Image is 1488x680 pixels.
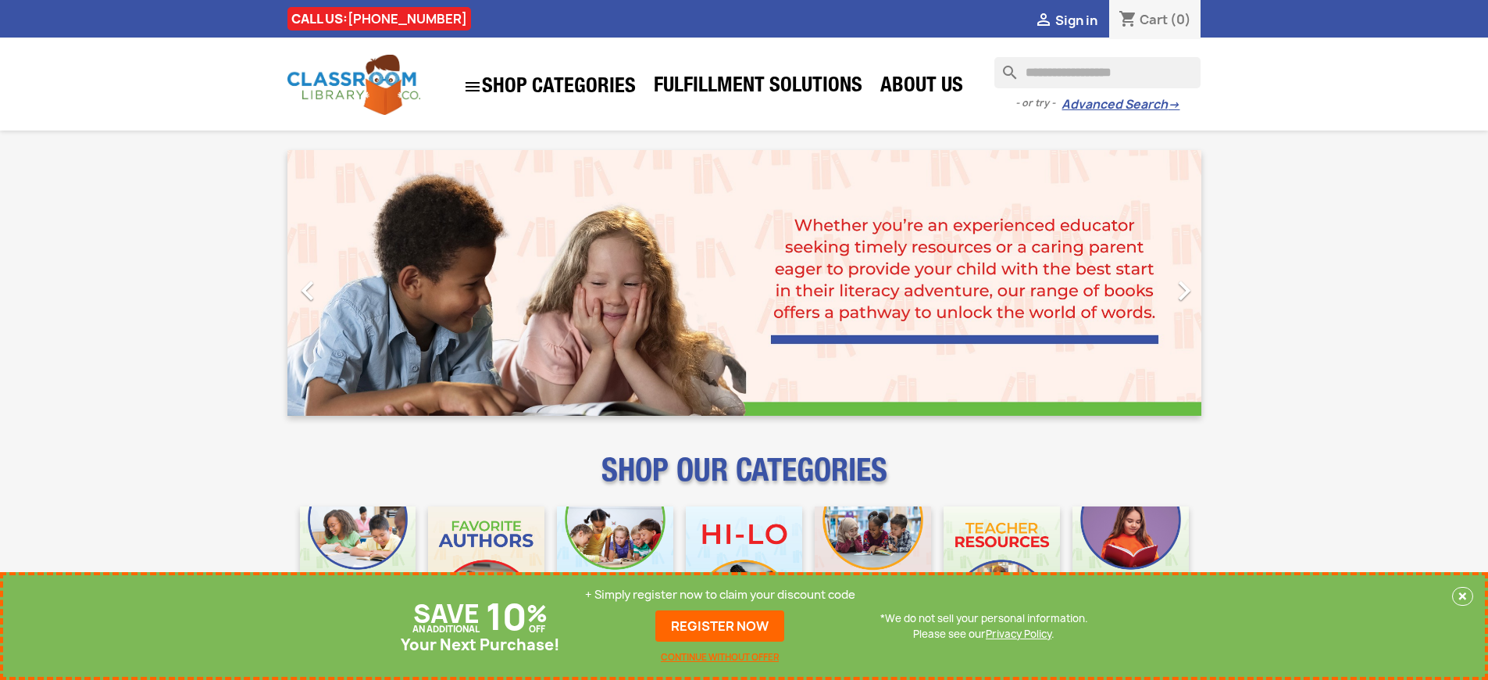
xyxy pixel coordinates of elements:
span: (0) [1170,11,1191,28]
i:  [463,77,482,96]
i:  [288,271,327,310]
a: Next [1064,150,1201,416]
img: CLC_Dyslexia_Mobile.jpg [1072,506,1189,623]
ul: Carousel container [287,150,1201,416]
img: CLC_HiLo_Mobile.jpg [686,506,802,623]
span: - or try - [1015,95,1062,111]
a: Fulfillment Solutions [646,72,870,103]
a: Previous [287,150,425,416]
span: Sign in [1055,12,1097,29]
img: CLC_Bulk_Mobile.jpg [300,506,416,623]
img: CLC_Phonics_And_Decodables_Mobile.jpg [557,506,673,623]
div: CALL US: [287,7,471,30]
p: SHOP OUR CATEGORIES [287,466,1201,494]
a: SHOP CATEGORIES [455,70,644,104]
i:  [1034,12,1053,30]
a: Advanced Search→ [1062,97,1179,113]
i:  [1165,271,1204,310]
img: CLC_Fiction_Nonfiction_Mobile.jpg [815,506,931,623]
img: CLC_Favorite_Authors_Mobile.jpg [428,506,544,623]
i: shopping_cart [1119,11,1137,30]
a: [PHONE_NUMBER] [348,10,467,27]
span: Cart [1140,11,1168,28]
a: About Us [872,72,971,103]
input: Search [994,57,1201,88]
a:  Sign in [1034,12,1097,29]
span: → [1168,97,1179,113]
img: Classroom Library Company [287,55,420,115]
i: search [994,57,1013,76]
img: CLC_Teacher_Resources_Mobile.jpg [944,506,1060,623]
